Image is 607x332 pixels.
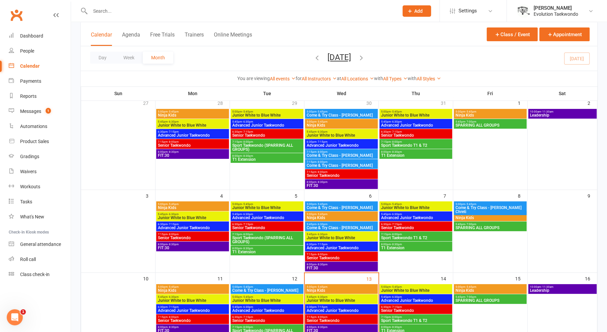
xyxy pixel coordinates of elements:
strong: at [337,76,341,81]
span: Add [414,8,423,14]
button: Class / Event [487,27,538,41]
span: 5:45pm [232,213,302,216]
button: Online Meetings [214,31,252,46]
button: Free Trials [150,31,175,46]
a: General attendance kiosk mode [9,237,71,252]
span: - 6:30pm [168,295,179,298]
div: Roll call [20,257,36,262]
span: SPARRING ALL GROUPS [455,123,525,127]
span: - 7:15pm [168,306,179,309]
span: Sport Taekwondo T1 & T2 [381,236,451,240]
span: SPARRING ALL GROUPS [455,298,525,303]
a: All events [270,76,296,81]
span: - 8:00pm [391,140,402,143]
th: Sat [528,86,597,101]
span: 7:15pm [306,160,376,163]
span: Ninja Kids [455,216,525,220]
span: - 6:30pm [316,233,327,236]
span: 6:30pm [158,223,228,226]
a: Calendar [9,59,71,74]
span: Come & Try Class - [PERSON_NAME] Chreti [455,206,525,214]
span: SPARRING ALL GROUPS [455,226,525,230]
a: Waivers [9,164,71,179]
span: - 6:30pm [168,213,179,216]
div: 8 [518,190,527,201]
span: - 5:45pm [242,203,253,206]
span: Junior White to Blue White [381,206,451,210]
span: 5:45pm [158,120,228,123]
span: 5:00pm [306,110,376,113]
span: - 5:45pm [168,285,179,288]
span: 5:00pm [158,110,228,113]
th: Fri [453,86,528,101]
span: 5:45pm [232,120,302,123]
span: Junior White to Blue White [158,123,228,127]
span: 6:30pm [306,306,376,309]
span: - 6:30pm [242,213,253,216]
span: 5:00pm [158,203,228,206]
span: 7:15pm [381,140,451,143]
span: Advanced Junior Taekwondo [232,309,302,313]
span: 6:30pm [306,243,376,246]
a: All Types [383,76,408,81]
span: 7:15pm [158,233,228,236]
span: Come & Try Class - [PERSON_NAME] [306,226,376,230]
span: Ninja Kids [306,288,376,292]
span: - 6:30pm [391,120,402,123]
span: 5:45pm [381,213,451,216]
span: Sport Taekwondo T1 & T2 [381,319,451,323]
span: 7:15pm [306,316,376,319]
span: 5:45pm [306,233,376,236]
span: 5:45pm [158,295,228,298]
button: Month [143,52,173,64]
span: Ninja Kids [158,113,228,117]
span: - 8:00pm [391,233,402,236]
span: - 7:15pm [242,223,253,226]
button: Add [403,5,431,17]
span: 8:00pm [232,247,302,250]
span: Junior White to Blue White [158,298,228,303]
span: 5:00pm [306,203,376,206]
div: 10 [143,273,155,284]
span: 6:30pm [306,140,376,143]
span: 5:45pm [455,223,525,226]
span: 5:45pm [306,295,376,298]
a: Roll call [9,252,71,267]
span: 5:45pm [381,295,451,298]
input: Search... [88,6,394,16]
div: 27 [143,97,155,108]
span: - 5:45pm [316,110,327,113]
div: Workouts [20,184,40,189]
div: Evolution Taekwondo [534,11,578,17]
div: Waivers [20,169,37,174]
span: Leadership [530,288,595,292]
span: Senior Taekwondo [158,236,228,240]
th: Thu [379,86,453,101]
span: - 6:30pm [316,130,327,133]
span: 5:00pm [381,203,451,206]
span: 5:45pm [158,213,228,216]
span: - 7:00pm [465,295,476,298]
div: 28 [218,97,230,108]
div: Dashboard [20,33,43,39]
span: - 8:00pm [316,171,327,174]
span: 5:00pm [306,285,376,288]
a: Class kiosk mode [9,267,71,282]
a: Gradings [9,149,71,164]
span: 5:45pm [232,306,302,309]
span: 7:15pm [232,140,302,143]
th: Tue [230,86,304,101]
span: 5:00pm [232,110,302,113]
div: Reports [20,93,37,99]
span: Junior White to Blue White [232,206,302,210]
span: FIT:30 [306,266,376,270]
span: 5:00pm [381,110,451,113]
div: 30 [366,97,378,108]
a: Messages 1 [9,104,71,119]
span: Come & Try Class - [PERSON_NAME] [306,113,376,117]
span: Ninja Kids [158,288,228,292]
span: 5:45pm [381,120,451,123]
span: 7:15pm [381,316,451,319]
span: Ninja Kids [158,206,228,210]
div: 2 [588,97,597,108]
